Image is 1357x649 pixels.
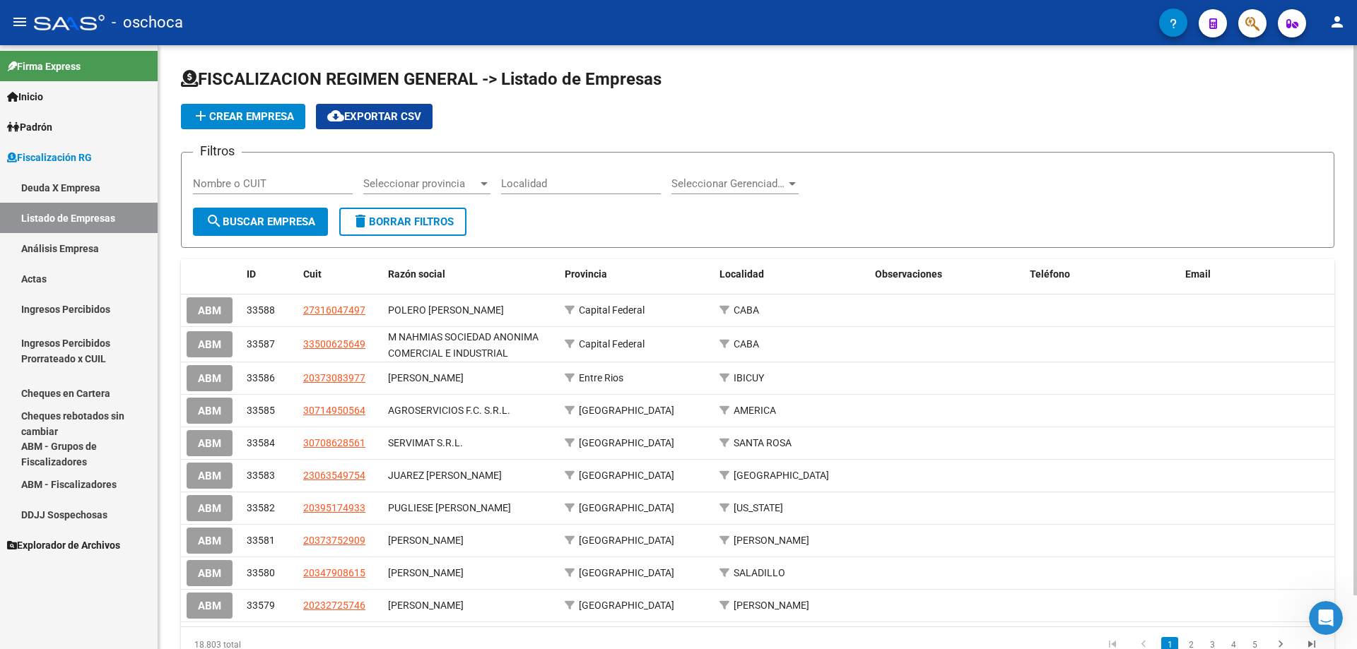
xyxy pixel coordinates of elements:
[193,141,242,161] h3: Filtros
[303,268,322,280] span: Cuit
[734,502,783,513] span: [US_STATE]
[198,304,221,317] span: ABM
[7,59,81,74] span: Firma Express
[198,372,221,385] span: ABM
[388,372,464,383] span: FERRUTTI FELIPE ANDRES
[1185,268,1211,280] span: Email
[579,567,674,578] span: [GEOGRAPHIC_DATA]
[7,150,92,165] span: Fiscalización RG
[303,338,365,350] span: 33500625649
[363,177,478,190] span: Seleccionar provincia
[388,331,539,359] span: M NAHMIAS SOCIEDAD ANONIMA COMERCIAL E INDUSTRIAL
[187,331,233,357] button: ABM
[734,304,759,316] span: CABA
[112,7,183,38] span: - oschoca
[1024,259,1179,290] datatable-header-cell: Teléfono
[671,177,786,190] span: Seleccionar Gerenciador
[734,567,785,578] span: SALADILLO
[1309,601,1343,635] iframe: Intercom live chat
[206,215,315,228] span: Buscar Empresa
[579,372,623,383] span: Entre Rios
[187,297,233,323] button: ABM
[247,502,275,513] span: 33582
[388,535,464,546] span: MARGOT JUAN DANIEL
[388,600,464,611] span: ORMAECHEA HERNAN CARLOS
[303,567,365,578] span: 20347908615
[327,110,421,123] span: Exportar CSV
[247,470,275,481] span: 33583
[181,104,305,129] button: Crear Empresa
[579,304,645,316] span: Capital Federal
[241,259,298,290] datatable-header-cell: ID
[187,430,233,456] button: ABM
[303,535,365,546] span: 20373752909
[11,13,28,30] mat-icon: menu
[206,213,223,230] mat-icon: search
[303,600,365,611] span: 20232725746
[352,213,369,230] mat-icon: delete
[352,215,454,228] span: Borrar Filtros
[388,567,464,578] span: SOSA JUAN PABLO
[734,437,792,448] span: SANTA ROSA
[181,69,662,89] span: FISCALIZACION REGIMEN GENERAL -> Listado de Empresas
[187,463,233,489] button: ABM
[734,338,759,350] span: CABA
[388,437,463,448] span: SERVIMAT S.R.L.
[198,535,221,547] span: ABM
[316,104,433,129] button: Exportar CSV
[734,405,776,416] span: AMERICA
[579,437,674,448] span: [GEOGRAPHIC_DATA]
[192,107,209,124] mat-icon: add
[247,437,275,448] span: 33584
[388,470,502,481] span: JUAREZ ANGELA DEL CARMEN
[187,560,233,586] button: ABM
[187,593,233,619] button: ABM
[388,405,510,416] span: AGROSERVICIOS F.C. S.R.L.
[198,437,221,450] span: ABM
[198,502,221,515] span: ABM
[7,537,120,553] span: Explorador de Archivos
[198,338,221,351] span: ABM
[734,535,809,546] span: [PERSON_NAME]
[303,405,365,416] span: 30714950564
[734,470,829,481] span: [GEOGRAPHIC_DATA]
[303,470,365,481] span: 23063549754
[247,338,275,350] span: 33587
[198,470,221,482] span: ABM
[193,208,328,236] button: Buscar Empresa
[734,372,764,383] span: IBICUY
[198,567,221,580] span: ABM
[388,502,511,513] span: PUGLIESE FRANGK ALEJANDRO
[579,600,674,611] span: [GEOGRAPHIC_DATA]
[247,268,256,280] span: ID
[388,268,445,280] span: Razón social
[7,89,43,105] span: Inicio
[869,259,1024,290] datatable-header-cell: Observaciones
[1180,259,1334,290] datatable-header-cell: Email
[579,405,674,416] span: [GEOGRAPHIC_DATA]
[298,259,382,290] datatable-header-cell: Cuit
[247,535,275,546] span: 33581
[579,502,674,513] span: [GEOGRAPHIC_DATA]
[565,268,607,280] span: Provincia
[559,259,714,290] datatable-header-cell: Provincia
[187,528,233,554] button: ABM
[1030,268,1070,280] span: Teléfono
[382,259,559,290] datatable-header-cell: Razón social
[303,502,365,513] span: 20395174933
[187,365,233,391] button: ABM
[339,208,466,236] button: Borrar Filtros
[579,338,645,350] span: Capital Federal
[303,372,365,383] span: 20373083977
[303,304,365,316] span: 27316047497
[187,398,233,424] button: ABM
[247,567,275,578] span: 33580
[1329,13,1346,30] mat-icon: person
[734,600,809,611] span: [PERSON_NAME]
[7,119,52,135] span: Padrón
[198,405,221,417] span: ABM
[303,437,365,448] span: 30708628561
[327,107,344,124] mat-icon: cloud_download
[187,495,233,521] button: ABM
[579,535,674,546] span: [GEOGRAPHIC_DATA]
